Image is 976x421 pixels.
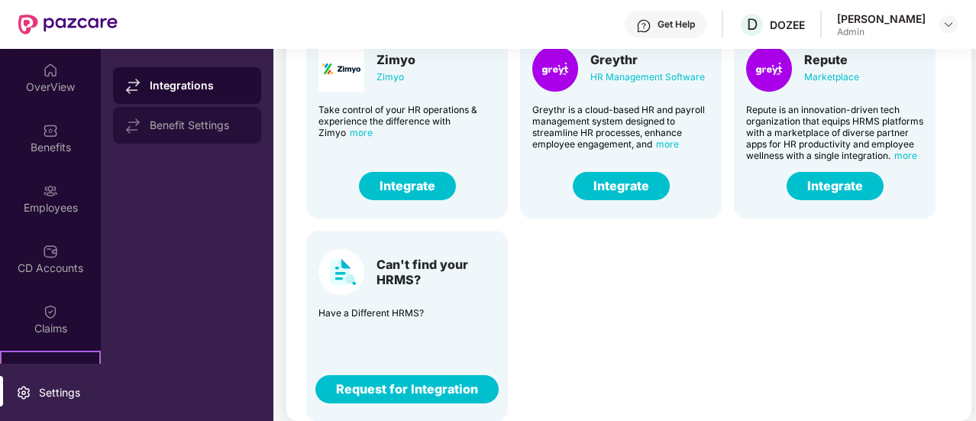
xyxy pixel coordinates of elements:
[746,46,792,92] img: Card Logo
[532,46,578,92] img: Card Logo
[34,385,85,400] div: Settings
[804,52,859,67] div: Repute
[318,46,364,92] img: Card Logo
[590,52,705,67] div: Greythr
[377,52,415,67] div: Zimyo
[125,79,141,94] img: svg+xml;base64,PHN2ZyB4bWxucz0iaHR0cDovL3d3dy53My5vcmcvMjAwMC9zdmciIHdpZHRoPSIxNy44MzIiIGhlaWdodD...
[43,63,58,78] img: svg+xml;base64,PHN2ZyBpZD0iSG9tZSIgeG1sbnM9Imh0dHA6Ly93d3cudzMub3JnLzIwMDAvc3ZnIiB3aWR0aD0iMjAiIG...
[590,69,705,86] div: HR Management Software
[16,385,31,400] img: svg+xml;base64,PHN2ZyBpZD0iU2V0dGluZy0yMHgyMCIgeG1sbnM9Imh0dHA6Ly93d3cudzMub3JnLzIwMDAvc3ZnIiB3aW...
[150,119,249,131] div: Benefit Settings
[894,150,917,161] span: more
[377,257,496,287] div: Can't find your HRMS?
[532,104,709,150] div: Greythr is a cloud-based HR and payroll management system designed to streamline HR processes, en...
[43,244,58,259] img: svg+xml;base64,PHN2ZyBpZD0iQ0RfQWNjb3VudHMiIGRhdGEtbmFtZT0iQ0QgQWNjb3VudHMiIHhtbG5zPSJodHRwOi8vd3...
[747,15,758,34] span: D
[350,127,373,138] span: more
[318,249,364,295] img: Card Logo
[377,69,415,86] div: Zimyo
[837,26,926,38] div: Admin
[125,118,141,134] img: svg+xml;base64,PHN2ZyB4bWxucz0iaHR0cDovL3d3dy53My5vcmcvMjAwMC9zdmciIHdpZHRoPSIxNy44MzIiIGhlaWdodD...
[656,138,679,150] span: more
[942,18,955,31] img: svg+xml;base64,PHN2ZyBpZD0iRHJvcGRvd24tMzJ4MzIiIHhtbG5zPSJodHRwOi8vd3d3LnczLm9yZy8yMDAwL3N2ZyIgd2...
[770,18,805,32] div: DOZEE
[43,123,58,138] img: svg+xml;base64,PHN2ZyBpZD0iQmVuZWZpdHMiIHhtbG5zPSJodHRwOi8vd3d3LnczLm9yZy8yMDAwL3N2ZyIgd2lkdGg9Ij...
[315,375,499,403] button: Request for Integration
[318,104,496,138] div: Take control of your HR operations & experience the difference with Zimyo
[636,18,651,34] img: svg+xml;base64,PHN2ZyBpZD0iSGVscC0zMngzMiIgeG1sbnM9Imh0dHA6Ly93d3cudzMub3JnLzIwMDAvc3ZnIiB3aWR0aD...
[787,172,884,200] button: Integrate
[837,11,926,26] div: [PERSON_NAME]
[43,304,58,319] img: svg+xml;base64,PHN2ZyBpZD0iQ2xhaW0iIHhtbG5zPSJodHRwOi8vd3d3LnczLm9yZy8yMDAwL3N2ZyIgd2lkdGg9IjIwIi...
[804,69,859,86] div: Marketplace
[318,307,496,319] div: Have a Different HRMS?
[150,78,249,93] div: Integrations
[18,15,118,34] img: New Pazcare Logo
[658,18,695,31] div: Get Help
[573,172,670,200] button: Integrate
[359,172,456,200] button: Integrate
[43,183,58,199] img: svg+xml;base64,PHN2ZyBpZD0iRW1wbG95ZWVzIiB4bWxucz0iaHR0cDovL3d3dy53My5vcmcvMjAwMC9zdmciIHdpZHRoPS...
[746,104,923,161] div: Repute is an innovation-driven tech organization that equips HRMS platforms with a marketplace of...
